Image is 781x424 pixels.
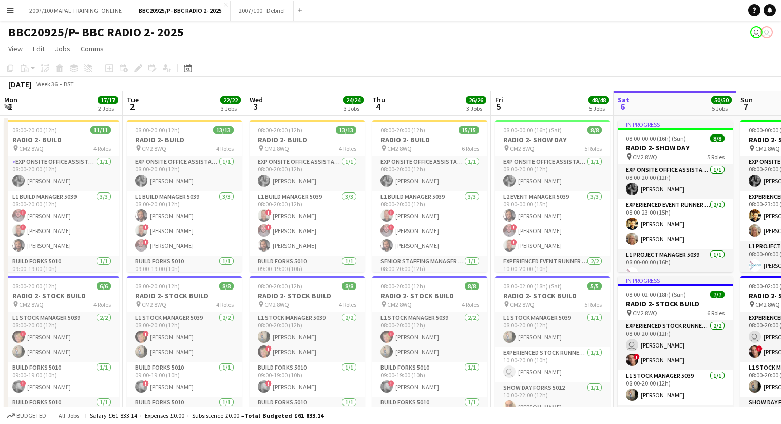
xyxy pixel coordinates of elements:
[4,312,119,362] app-card-role: L1 Stock Manager 50392/208:00-20:00 (12h)![PERSON_NAME][PERSON_NAME]
[258,126,302,134] span: 08:00-20:00 (12h)
[8,44,23,53] span: View
[618,370,733,405] app-card-role: L1 Stock Manager 50391/108:00-20:00 (12h)[PERSON_NAME]
[81,44,104,53] span: Comms
[4,120,119,272] app-job-card: 08:00-20:00 (12h)11/11RADIO 2- BUILD CM2 8WQ4 RolesExp Onsite Office Assistant 50121/108:00-20:00...
[388,331,394,337] span: !
[371,101,385,112] span: 4
[618,276,733,284] div: In progress
[495,135,610,144] h3: RADIO 2- SHOW DAY
[495,312,610,347] app-card-role: L1 Stock Manager 50391/108:00-20:00 (12h)[PERSON_NAME]
[587,282,602,290] span: 5/5
[588,96,609,104] span: 48/48
[756,345,763,352] span: !
[712,105,731,112] div: 5 Jobs
[511,224,517,230] span: !
[4,95,17,104] span: Mon
[142,301,166,309] span: CM2 8WQ
[264,145,289,152] span: CM2 8WQ
[265,345,272,352] span: !
[244,412,323,419] span: Total Budgeted £61 833.14
[250,291,365,300] h3: RADIO 2- STOCK BUILD
[634,354,640,360] span: !
[4,156,119,191] app-card-role: Exp Onsite Office Assistant 50121/108:00-20:00 (12h)[PERSON_NAME]
[495,156,610,191] app-card-role: Exp Onsite Office Assistant 50121/108:00-20:00 (12h)[PERSON_NAME]
[510,145,535,152] span: CM2 8WQ
[750,26,763,38] app-user-avatar: Grace Shorten
[372,156,487,191] app-card-role: Exp Onsite Office Assistant 50121/108:00-20:00 (12h)[PERSON_NAME]
[127,291,242,300] h3: RADIO 2- STOCK BUILD
[143,380,149,387] span: !
[135,282,180,290] span: 08:00-20:00 (12h)
[372,291,487,300] h3: RADIO 2- STOCK BUILD
[77,42,108,55] a: Comms
[339,145,356,152] span: 4 Roles
[51,42,74,55] a: Jobs
[4,256,119,291] app-card-role: Build Forks 50101/109:00-19:00 (10h)
[495,256,610,305] app-card-role: Experienced Event Runner 50122/210:00-20:00 (10h)
[219,282,234,290] span: 8/8
[8,79,32,89] div: [DATE]
[503,282,562,290] span: 08:00-02:00 (18h) (Sat)
[493,101,503,112] span: 5
[21,1,130,21] button: 2007/100 MAPAL TRAINING- ONLINE
[380,282,425,290] span: 08:00-20:00 (12h)
[64,80,74,88] div: BST
[4,42,27,55] a: View
[372,120,487,272] div: 08:00-20:00 (12h)15/15RADIO 2- BUILD CM2 8WQ6 RolesExp Onsite Office Assistant 50121/108:00-20:00...
[90,126,111,134] span: 11/11
[707,309,725,317] span: 6 Roles
[19,145,44,152] span: CM2 8WQ
[5,410,48,421] button: Budgeted
[616,101,630,112] span: 6
[130,1,231,21] button: BBC20925/P- BBC RADIO 2- 2025
[372,135,487,144] h3: RADIO 2- BUILD
[336,126,356,134] span: 13/13
[3,101,17,112] span: 1
[760,26,773,38] app-user-avatar: Grace Shorten
[90,412,323,419] div: Salary £61 833.14 + Expenses £0.00 + Subsistence £0.00 =
[466,96,486,104] span: 26/26
[127,191,242,256] app-card-role: L1 Build Manager 50393/308:00-20:00 (12h)[PERSON_NAME]![PERSON_NAME]![PERSON_NAME]
[16,412,46,419] span: Budgeted
[125,101,139,112] span: 2
[372,95,385,104] span: Thu
[618,120,733,272] app-job-card: In progress08:00-00:00 (16h) (Sun)8/8RADIO 2- SHOW DAY CM2 8WQ5 RolesExp Onsite Office Assistant ...
[495,382,610,417] app-card-role: Show Day Forks 50121/110:00-22:00 (12h)[PERSON_NAME]
[380,126,425,134] span: 08:00-20:00 (12h)
[626,291,686,298] span: 08:00-02:00 (18h) (Sun)
[220,96,241,104] span: 22/22
[216,301,234,309] span: 4 Roles
[143,239,149,245] span: !
[4,191,119,256] app-card-role: L1 Build Manager 50393/308:00-20:00 (12h)![PERSON_NAME]![PERSON_NAME][PERSON_NAME]
[20,224,26,230] span: !
[97,282,111,290] span: 6/6
[503,126,562,134] span: 08:00-00:00 (16h) (Sat)
[29,42,49,55] a: Edit
[618,164,733,199] app-card-role: Exp Onsite Office Assistant 50121/108:00-20:00 (12h)[PERSON_NAME]
[127,156,242,191] app-card-role: Exp Onsite Office Assistant 50121/108:00-20:00 (12h)[PERSON_NAME]
[250,256,365,291] app-card-role: Build Forks 50101/109:00-19:00 (10h)
[495,120,610,272] app-job-card: 08:00-00:00 (16h) (Sat)8/8RADIO 2- SHOW DAY CM2 8WQ5 RolesExp Onsite Office Assistant 50121/108:0...
[633,153,657,161] span: CM2 8WQ
[250,120,365,272] app-job-card: 08:00-20:00 (12h)13/13RADIO 2- BUILD CM2 8WQ4 RolesExp Onsite Office Assistant 50121/108:00-20:00...
[98,105,118,112] div: 2 Jobs
[20,209,26,216] span: !
[250,191,365,256] app-card-role: L1 Build Manager 50393/308:00-20:00 (12h)![PERSON_NAME]![PERSON_NAME][PERSON_NAME]
[258,282,302,290] span: 08:00-20:00 (12h)
[8,25,184,40] h1: BBC20925/P- BBC RADIO 2- 2025
[618,120,733,128] div: In progress
[265,380,272,387] span: !
[250,156,365,191] app-card-role: Exp Onsite Office Assistant 50121/108:00-20:00 (12h)[PERSON_NAME]
[510,301,535,309] span: CM2 8WQ
[265,224,272,230] span: !
[711,96,732,104] span: 50/50
[495,291,610,300] h3: RADIO 2- STOCK BUILD
[142,145,166,152] span: CM2 8WQ
[127,120,242,272] app-job-card: 08:00-20:00 (12h)13/13RADIO 2- BUILD CM2 8WQ4 RolesExp Onsite Office Assistant 50121/108:00-20:00...
[250,95,263,104] span: Wed
[33,44,45,53] span: Edit
[388,380,394,387] span: !
[34,80,60,88] span: Week 36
